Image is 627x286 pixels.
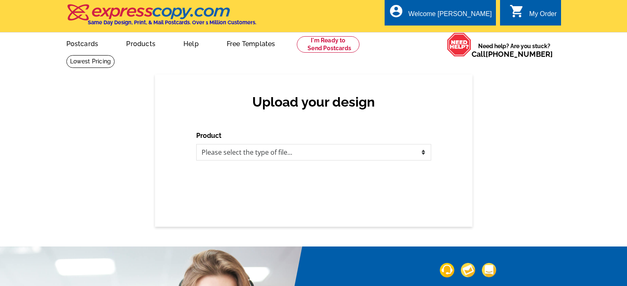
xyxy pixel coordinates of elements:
[66,10,256,26] a: Same Day Design, Print, & Mail Postcards. Over 1 Million Customers.
[447,33,472,57] img: help
[53,33,112,53] a: Postcards
[510,9,557,19] a: shopping_cart My Order
[472,42,557,58] span: Need help? Are you stuck?
[472,50,553,58] span: Call
[389,4,404,19] i: account_circle
[170,33,212,53] a: Help
[486,50,553,58] a: [PHONE_NUMBER]
[461,263,475,277] img: support-img-2.png
[196,131,221,141] label: Product
[214,33,289,53] a: Free Templates
[510,4,524,19] i: shopping_cart
[113,33,169,53] a: Products
[204,94,423,110] h2: Upload your design
[409,10,492,22] div: Welcome [PERSON_NAME]
[482,263,496,277] img: support-img-3_1.png
[529,10,557,22] div: My Order
[440,263,454,277] img: support-img-1.png
[88,19,256,26] h4: Same Day Design, Print, & Mail Postcards. Over 1 Million Customers.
